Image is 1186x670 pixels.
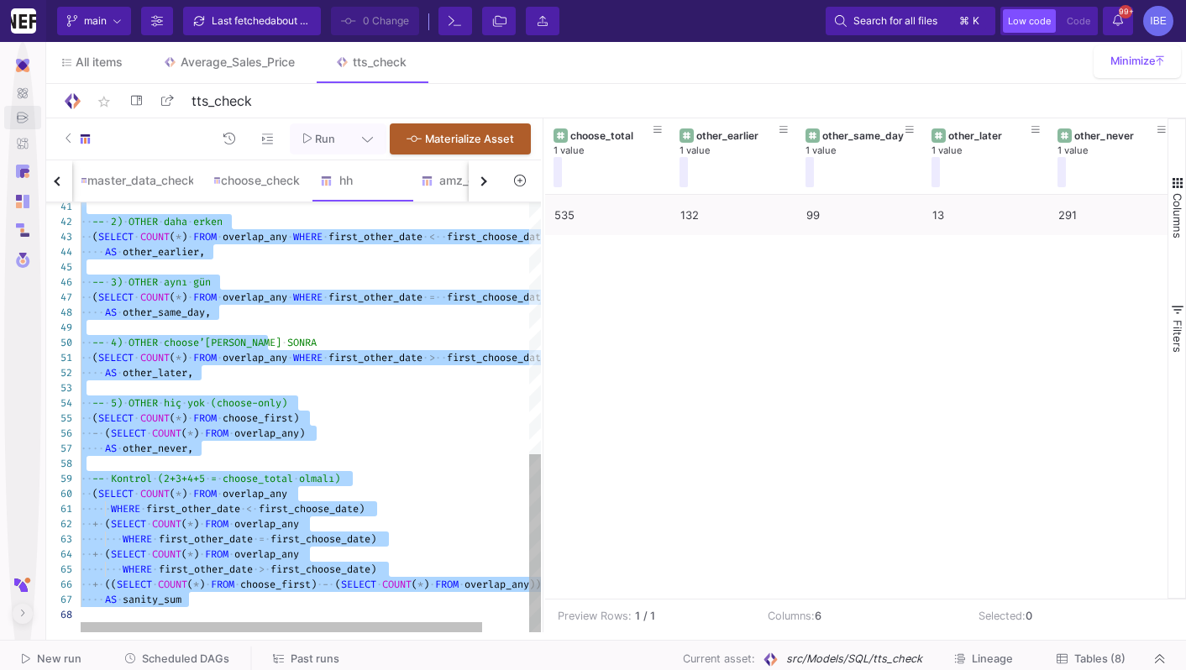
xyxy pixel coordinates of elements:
[1003,9,1056,33] button: Low code
[972,652,1013,665] span: Lineage
[217,471,223,486] span: ·
[104,395,110,411] span: ·
[205,471,211,486] span: ·
[181,395,187,411] span: ·
[134,290,139,305] span: ·
[123,214,129,229] span: ·
[1171,193,1184,238] span: Columns
[187,396,205,410] span: yok
[42,214,72,229] div: 42
[217,350,223,365] span: ·
[92,336,104,349] span: --
[164,215,187,228] span: daha
[92,396,104,410] span: --
[123,395,129,411] span: ·
[554,196,662,235] div: 535
[291,652,339,665] span: Past runs
[421,174,501,187] div: amz_check
[81,501,105,516] span: ····
[680,196,788,235] div: 132
[37,652,81,665] span: New run
[217,411,223,426] span: ·
[287,229,293,244] span: ·
[223,472,293,485] span: choose_total
[146,502,240,516] span: first_other_date
[84,8,107,34] span: main
[81,177,87,184] img: SQL-Model type child icon
[158,395,164,411] span: ·
[948,129,1031,142] div: other_later
[163,55,177,70] img: Tab icon
[42,456,72,471] div: 58
[164,275,187,289] span: aynı
[129,336,158,349] span: OTHER
[447,291,553,304] span: first_choose_date)
[270,14,354,27] span: about 2 hours ago
[62,91,83,112] img: Logo
[81,411,92,426] span: ··
[213,176,221,184] img: SQL-Model type child icon
[183,7,321,35] button: Last fetchedabout 2 hours ago
[193,351,217,364] span: FROM
[696,129,779,142] div: other_earlier
[335,55,349,70] img: Tab icon
[187,275,193,290] span: ·
[1062,9,1095,33] button: Code
[11,8,36,34] img: YZ4Yr8zUCx6JYM5gIgaTIQYeTXdcwQjnYC8iZtTV.png
[117,305,123,320] span: ·
[1008,15,1051,27] span: Low code
[81,426,92,441] span: ··
[92,472,104,485] span: --
[16,111,29,124] img: Navigation icon
[973,11,979,31] span: k
[211,472,217,485] span: =
[140,501,146,516] span: ·
[104,214,110,229] span: ·
[81,335,92,350] span: ··
[152,517,181,531] span: COUNT
[111,396,123,410] span: 5)
[931,144,1057,157] div: 1 value
[164,336,281,349] span: choose’[PERSON_NAME]
[42,380,72,395] div: 53
[223,351,287,364] span: overlap_any
[92,275,104,289] span: --
[159,532,253,546] span: first_other_date
[187,214,193,229] span: ·
[42,501,72,516] div: 61
[435,350,447,365] span: ··
[323,290,328,305] span: ·
[105,366,117,379] span: AS
[81,290,92,305] span: ··
[129,396,158,410] span: OTHER
[4,158,41,185] a: Navigation icon
[323,350,328,365] span: ·
[1074,129,1157,142] div: other_never
[134,411,139,426] span: ·
[287,336,317,349] span: SONRA
[293,471,299,486] span: ·
[98,411,134,425] span: SELECT
[193,275,211,289] span: gün
[92,215,104,228] span: --
[16,137,29,150] img: Navigation icon
[170,291,176,304] span: (
[422,229,428,244] span: ·
[170,351,176,364] span: (
[422,350,428,365] span: ·
[181,411,187,425] span: )
[181,487,187,500] span: )
[259,532,265,546] span: =
[134,350,139,365] span: ·
[105,501,111,516] span: ·
[164,396,181,410] span: hiç
[328,351,422,364] span: first_other_date
[42,471,72,486] div: 59
[123,366,193,379] span: other_later,
[158,275,164,290] span: ·
[1058,196,1166,235] div: 291
[181,55,295,69] div: Average_Sales_Price
[170,487,176,500] span: (
[81,229,92,244] span: ··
